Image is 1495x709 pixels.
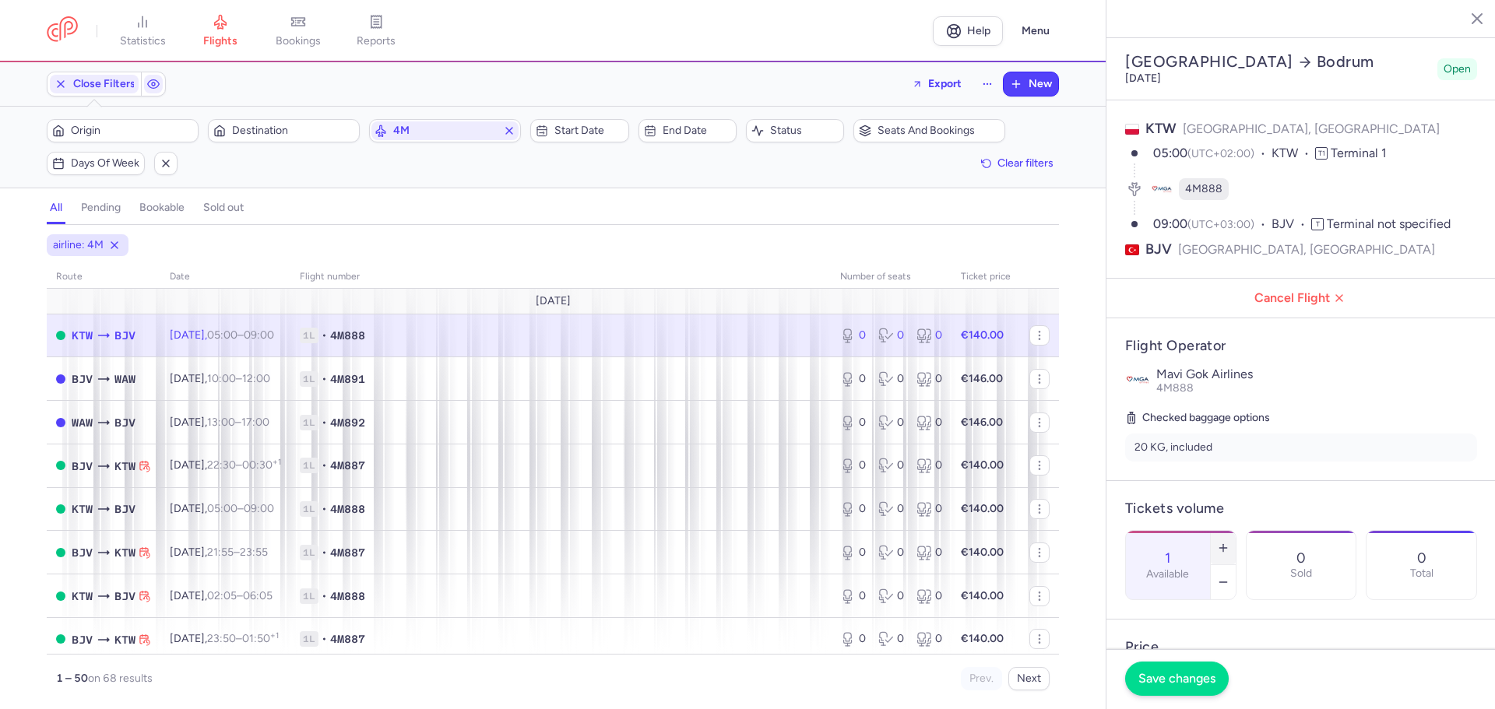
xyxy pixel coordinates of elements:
a: reports [337,14,415,48]
span: Export [928,78,962,90]
span: OPEN [56,548,65,557]
div: 0 [878,631,904,647]
span: 4M888 [330,328,365,343]
span: • [322,458,327,473]
h4: Tickets volume [1125,500,1477,518]
a: Help [933,16,1003,46]
button: Days of week [47,152,145,175]
span: Milas, Bodrum, Turkey [72,631,93,648]
div: 0 [878,501,904,517]
button: Next [1008,667,1050,690]
span: Frederic Chopin, Warsaw, Poland [114,370,135,388]
span: Milas, Bodrum, Turkey [72,544,93,561]
span: Open [1444,61,1471,77]
button: Clear filters [976,152,1059,175]
div: 0 [840,415,866,430]
h4: all [50,201,62,215]
h5: Checked baggage options [1125,409,1477,427]
span: Pyrzowice, Katowice, Poland [114,458,135,475]
a: bookings [259,14,337,48]
button: Prev. [961,667,1002,690]
strong: €140.00 [961,546,1004,559]
span: Terminal 1 [1331,146,1387,160]
time: 09:00 [1153,216,1187,231]
strong: €140.00 [961,328,1004,342]
span: [DATE], [170,589,273,602]
span: [DATE], [170,632,279,645]
span: 1L [300,631,318,647]
h4: pending [81,201,121,215]
div: 0 [840,371,866,387]
span: 4M891 [330,371,365,387]
span: 1L [300,371,318,387]
div: 0 [916,328,942,343]
span: flights [203,34,237,48]
span: KTW [1272,145,1315,163]
strong: €140.00 [961,502,1004,515]
span: Days of week [71,157,139,170]
span: 4M887 [330,545,365,560]
span: – [207,502,274,515]
div: 0 [878,415,904,430]
span: Pyrzowice, Katowice, Poland [114,544,135,561]
strong: €140.00 [961,589,1004,602]
span: 4M888 [330,588,365,604]
span: – [207,372,270,385]
span: Seats and bookings [878,125,1000,137]
span: • [322,371,327,387]
span: 4M887 [330,631,365,647]
span: Milas, Bodrum, Turkey [114,500,135,518]
p: Total [1410,567,1433,580]
time: 06:05 [243,589,273,602]
time: [DATE] [1125,72,1161,85]
span: Destination [232,125,354,137]
button: Origin [47,119,199,142]
span: Frederic Chopin, Warsaw, Poland [72,414,93,431]
span: KTW [114,631,135,648]
span: reports [357,34,396,48]
span: OPEN [56,331,65,340]
div: 0 [840,545,866,560]
h4: Flight Operator [1125,337,1477,355]
div: 0 [916,631,942,647]
div: 0 [916,588,942,604]
h4: sold out [203,201,244,215]
span: Milas, Bodrum, Turkey [72,370,93,388]
span: Close Filters [73,78,135,90]
span: New [1029,78,1052,90]
span: End date [663,125,731,137]
span: T [1311,218,1324,230]
span: – [207,328,274,342]
span: Pyrzowice, Katowice, Poland [72,500,93,518]
span: 1L [300,545,318,560]
span: • [322,631,327,647]
span: Milas, Bodrum, Turkey [114,414,135,431]
time: 05:00 [1153,146,1187,160]
span: [DATE], [170,328,274,342]
sup: +1 [273,457,281,467]
strong: €140.00 [961,458,1004,472]
span: Milas, Bodrum, Turkey [114,327,135,344]
span: statistics [120,34,166,48]
span: Status [770,125,839,137]
figure: 4M airline logo [1151,178,1173,200]
button: Destination [208,119,360,142]
span: 1L [300,588,318,604]
div: 0 [878,328,904,343]
strong: €146.00 [961,416,1003,429]
span: Help [967,25,990,37]
span: Milas, Bodrum, Turkey [72,458,93,475]
span: Clear filters [997,157,1054,169]
span: [DATE] [536,295,571,307]
button: Save changes [1125,662,1229,696]
span: 4M888 [1156,381,1194,395]
time: 17:00 [241,416,269,429]
span: 4M887 [330,458,365,473]
span: 4M892 [330,415,365,430]
span: [DATE], [170,416,269,429]
button: Menu [1012,16,1059,46]
p: Mavi Gok Airlines [1156,367,1477,381]
a: flights [181,14,259,48]
button: Export [902,72,972,97]
span: 1L [300,328,318,343]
